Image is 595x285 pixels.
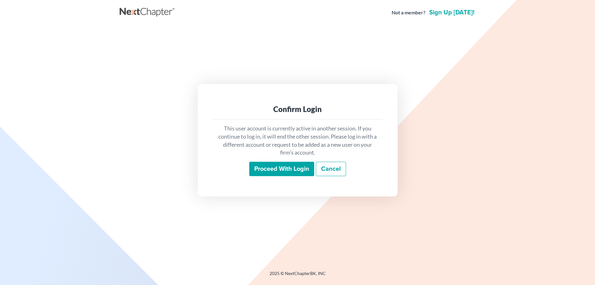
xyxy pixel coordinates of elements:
[218,125,378,157] p: This user account is currently active in another session. If you continue to log in, it will end ...
[249,162,314,176] input: Proceed with login
[120,270,476,282] div: 2025 © NextChapterBK, INC
[428,9,476,16] a: Sign up [DATE]!
[316,162,346,176] a: Cancel
[218,104,378,114] div: Confirm Login
[392,9,425,16] strong: Not a member?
